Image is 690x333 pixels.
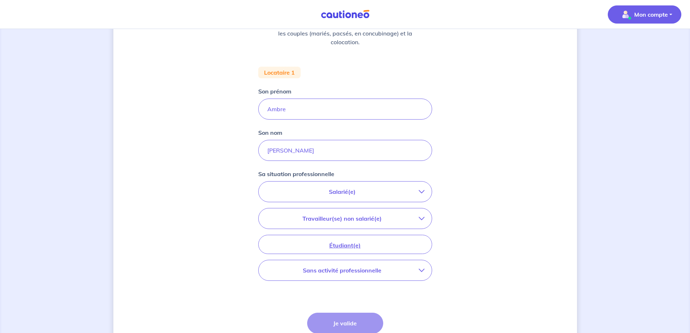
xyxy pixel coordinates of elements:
button: Sans activité professionnelle [259,260,432,280]
button: Étudiant(e) [258,235,432,254]
p: Son prénom [258,87,291,96]
button: illu_account_valid_menu.svgMon compte [608,5,681,24]
div: Locataire 1 [258,67,301,78]
img: Cautioneo [318,10,372,19]
p: Étudiant(e) [267,241,423,250]
img: illu_account_valid_menu.svg [620,9,631,20]
button: Salarié(e) [259,182,432,202]
p: Son nom [258,128,282,137]
p: Travailleur(se) non salarié(e) [266,214,419,223]
input: John [258,99,432,120]
p: Mon compte [634,10,668,19]
p: Sans activité professionnelle [266,266,419,275]
p: Sa situation professionnelle [258,170,334,178]
button: Travailleur(se) non salarié(e) [259,208,432,229]
input: Doe [258,140,432,161]
p: 💡 Pour info : nous acceptons les personnes seules, les couples (mariés, pacsés, en concubinage) e... [276,20,415,46]
p: Salarié(e) [266,187,419,196]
